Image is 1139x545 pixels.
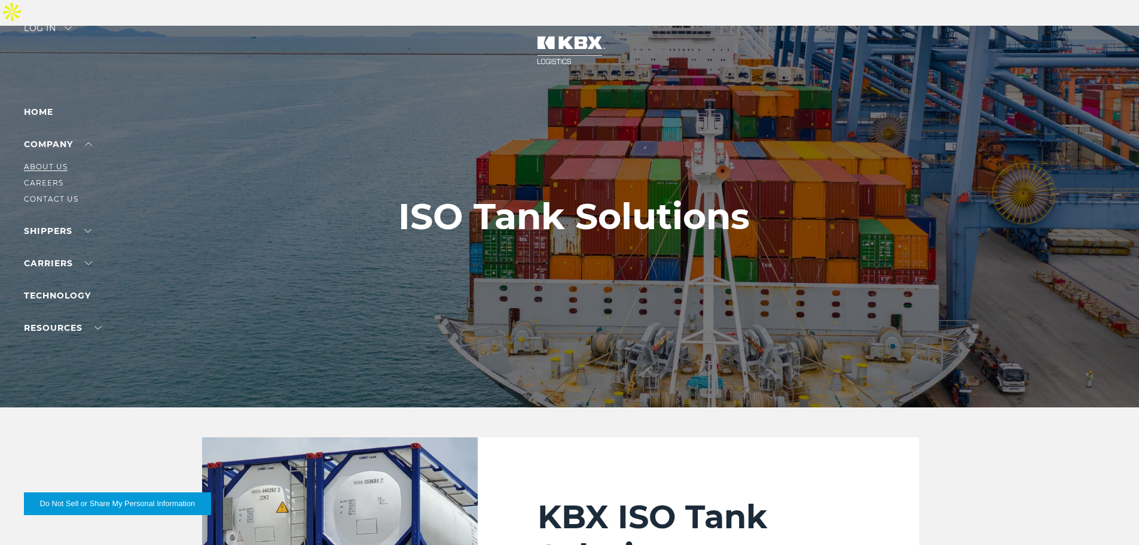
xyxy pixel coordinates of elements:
a: Carriers [24,258,92,269]
img: kbx logo [525,24,615,77]
button: Do Not Sell or Share My Personal Information [24,492,211,515]
a: RESOURCES [24,322,102,333]
img: arrow [65,26,72,30]
a: About Us [24,162,68,171]
h1: ISO Tank Solutions [398,196,750,237]
a: Contact Us [24,194,78,203]
a: Home [24,106,53,117]
div: Log in [24,24,72,41]
a: Technology [24,290,91,301]
a: Company [24,139,92,150]
a: Careers [24,178,63,187]
a: SHIPPERS [24,226,91,236]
